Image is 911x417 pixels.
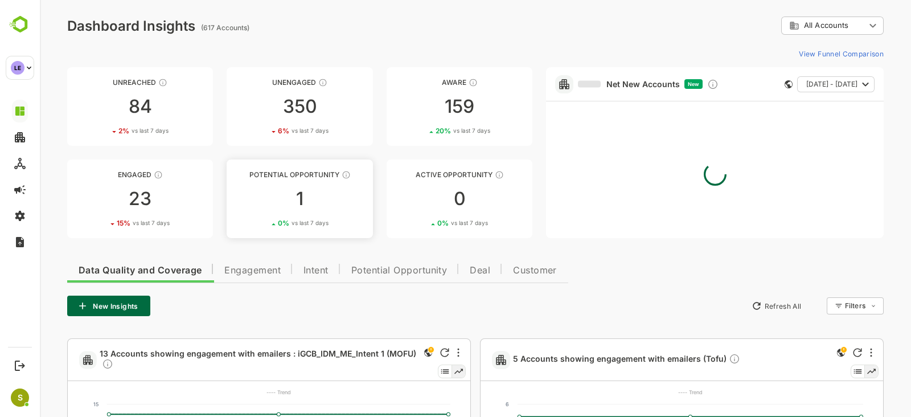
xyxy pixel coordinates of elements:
[118,78,128,87] div: These accounts have not been engaged with for a defined time period
[77,219,130,227] div: 15 %
[161,23,213,32] ag: (617 Accounts)
[187,160,333,238] a: Potential OpportunityThese accounts are MQAs and can be passed on to Inside Sales10%vs last 7 days
[27,78,173,87] div: Unreached
[252,219,289,227] span: vs last 7 days
[347,170,493,179] div: Active Opportunity
[347,78,493,87] div: Aware
[830,348,832,357] div: More
[741,15,844,37] div: All Accounts
[397,219,448,227] div: 0 %
[60,349,381,371] a: 13 Accounts showing engagement with emailers : iGCB_IDM_ME_Intent 1 (MOFU)Description not present
[27,160,173,238] a: EngagedThese accounts are warm, further nurturing would qualify them to MQAs2315%vs last 7 days
[689,353,700,366] div: Description not present
[27,190,173,208] div: 23
[11,389,29,407] div: S
[813,348,822,357] div: Refresh
[238,219,289,227] div: 0 %
[538,79,640,89] a: Net New Accounts
[473,266,517,275] span: Customer
[648,81,659,87] span: New
[114,170,123,179] div: These accounts are warm, further nurturing would qualify them to MQAs
[62,358,73,371] div: Description not present
[473,353,700,366] span: 5 Accounts showing engagement with emailers (Tofu)
[278,78,288,87] div: These accounts have not shown enough engagement and need nurturing
[27,97,173,116] div: 84
[766,77,818,92] span: [DATE] - [DATE]
[54,401,59,407] text: 15
[187,190,333,208] div: 1
[302,170,311,179] div: These accounts are MQAs and can be passed on to Inside Sales
[429,78,438,87] div: These accounts have just entered the buying cycle and need further nurturing
[466,401,469,407] text: 6
[27,170,173,179] div: Engaged
[667,79,679,90] div: Discover new ICP-fit accounts showing engagement — via intent surges, anonymous website visits, L...
[184,266,241,275] span: Engagement
[745,80,753,88] div: This card does not support filter and segments
[6,14,35,35] img: BambooboxLogoMark.f1c84d78b4c51b1a7b5f700c9845e183.svg
[27,18,155,34] div: Dashboard Insights
[347,97,493,116] div: 159
[39,266,162,275] span: Data Quality and Coverage
[264,266,289,275] span: Intent
[411,219,448,227] span: vs last 7 days
[93,219,130,227] span: vs last 7 days
[347,160,493,238] a: Active OpportunityThese accounts have open opportunities which might be at any of the Sales Stage...
[749,21,826,31] div: All Accounts
[430,266,450,275] span: Deal
[27,67,173,146] a: UnreachedThese accounts have not been engaged with for a defined time period842%vs last 7 days
[396,126,450,135] div: 20 %
[455,170,464,179] div: These accounts have open opportunities which might be at any of the Sales Stages
[227,389,251,395] text: ---- Trend
[413,126,450,135] span: vs last 7 days
[473,353,705,366] a: 5 Accounts showing engagement with emailers (Tofu)Description not present
[60,349,377,371] span: 13 Accounts showing engagement with emailers : iGCB_IDM_ME_Intent 1 (MOFU)
[417,348,420,357] div: More
[187,170,333,179] div: Potential Opportunity
[805,301,826,310] div: Filters
[794,346,808,361] div: This is a global insight. Segment selection is not applicable for this view
[187,78,333,87] div: Unengaged
[400,348,409,357] div: Refresh
[311,266,408,275] span: Potential Opportunity
[764,21,809,30] span: All Accounts
[27,296,110,316] button: New Insights
[804,296,844,316] div: Filters
[638,389,663,395] text: ---- Trend
[92,126,129,135] span: vs last 7 days
[707,297,766,315] button: Refresh All
[381,346,395,361] div: This is a global insight. Segment selection is not applicable for this view
[347,67,493,146] a: AwareThese accounts have just entered the buying cycle and need further nurturing15920%vs last 7 ...
[12,358,27,373] button: Logout
[347,190,493,208] div: 0
[754,44,844,63] button: View Funnel Comparison
[757,76,835,92] button: [DATE] - [DATE]
[252,126,289,135] span: vs last 7 days
[11,61,24,75] div: LE
[187,67,333,146] a: UnengagedThese accounts have not shown enough engagement and need nurturing3506%vs last 7 days
[238,126,289,135] div: 6 %
[79,126,129,135] div: 2 %
[187,97,333,116] div: 350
